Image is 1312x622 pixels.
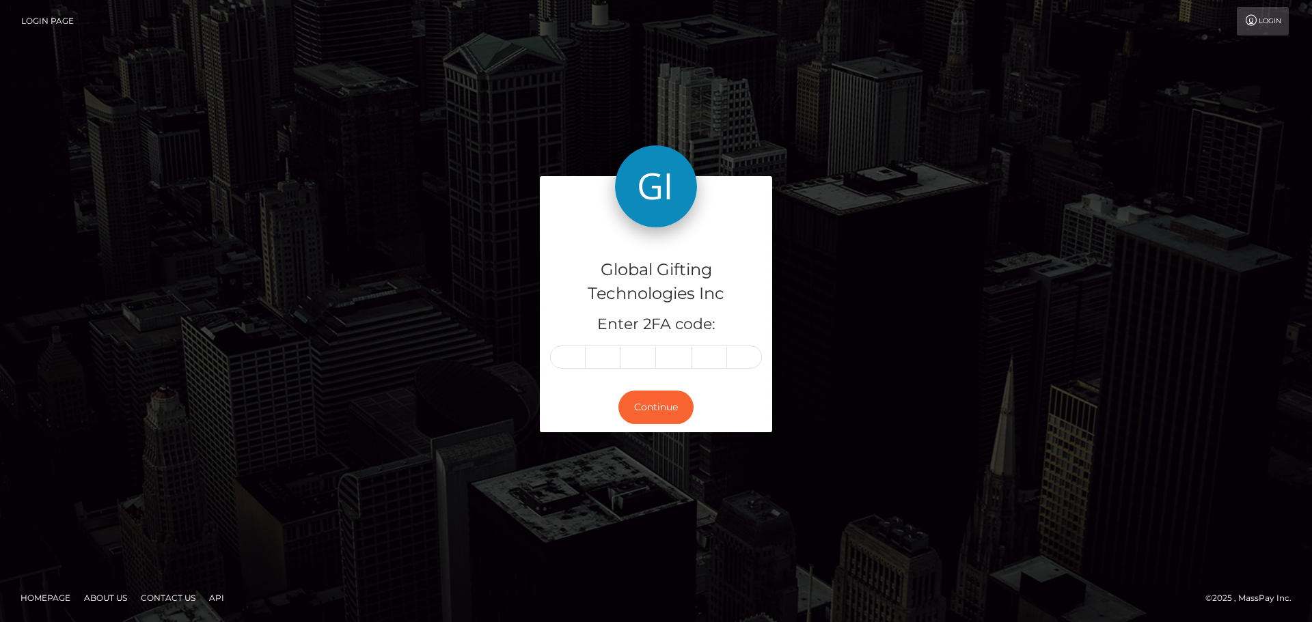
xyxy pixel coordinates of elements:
[135,587,201,608] a: Contact Us
[1205,591,1302,606] div: © 2025 , MassPay Inc.
[204,587,230,608] a: API
[79,587,133,608] a: About Us
[550,314,762,335] h5: Enter 2FA code:
[15,587,76,608] a: Homepage
[615,145,697,227] img: Global Gifting Technologies Inc
[21,7,74,36] a: Login Page
[550,258,762,306] h4: Global Gifting Technologies Inc
[618,391,694,424] button: Continue
[1237,7,1289,36] a: Login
